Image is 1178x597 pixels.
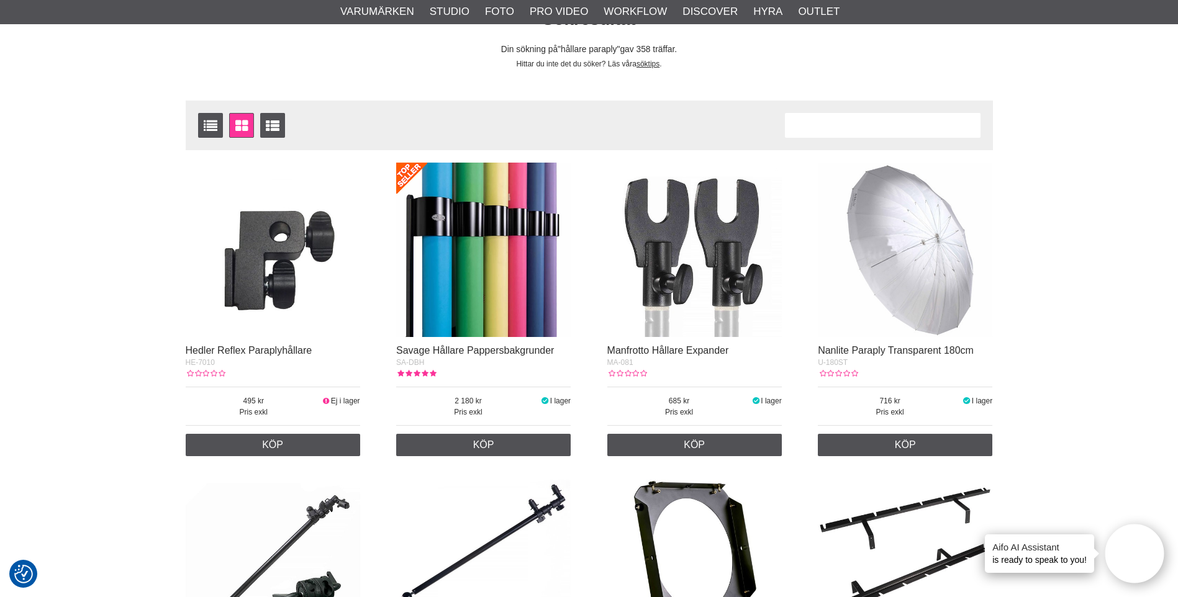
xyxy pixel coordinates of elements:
span: I lager [550,397,571,405]
a: Hyra [753,4,782,20]
span: Pris exkl [396,406,540,418]
i: Ej i lager [322,397,331,405]
span: SA-DBH [396,358,424,367]
a: Outlet [798,4,840,20]
div: Kundbetyg: 0 [607,368,647,379]
a: Discover [682,4,738,20]
div: Kundbetyg: 5.00 [396,368,436,379]
span: 495 [186,395,322,406]
span: Pris exkl [818,406,962,418]
a: söktips [637,60,659,68]
span: 2 180 [396,395,540,406]
div: Kundbetyg: 0 [186,368,225,379]
a: Workflow [604,4,667,20]
img: Manfrotto Hållare Expander [607,163,782,337]
div: Kundbetyg: 0 [818,368,858,379]
a: Listvisning [198,113,223,138]
a: Köp [818,434,992,456]
a: Varumärken [340,4,414,20]
img: Savage Hållare Pappersbakgrunder [396,163,571,337]
img: Nanlite Paraply Transparent 180cm [818,163,992,337]
a: Savage Hållare Pappersbakgrunder [396,345,554,356]
img: Hedler Reflex Paraplyhållare [186,163,360,337]
span: Pris exkl [186,406,322,418]
a: Köp [186,434,360,456]
a: Hedler Reflex Paraplyhållare [186,345,312,356]
i: I lager [751,397,761,405]
h4: Aifo AI Assistant [992,541,1087,554]
a: Manfrotto Hållare Expander [607,345,729,356]
span: . [659,60,661,68]
button: Samtyckesinställningar [14,563,33,585]
span: I lager [761,397,781,405]
span: 685 [607,395,751,406]
a: Utökad listvisning [260,113,285,138]
a: Köp [396,434,571,456]
a: Pro Video [530,4,588,20]
img: Revisit consent button [14,565,33,583]
span: U-180ST [818,358,848,367]
a: Fönstervisning [229,113,254,138]
a: Foto [485,4,514,20]
span: Hittar du inte det du söker? Läs våra [516,60,636,68]
span: 716 [818,395,962,406]
div: is ready to speak to you! [985,534,1094,573]
i: I lager [540,397,550,405]
a: Studio [430,4,469,20]
span: HE-7010 [186,358,215,367]
span: Ej i lager [331,397,360,405]
span: Din sökning på gav 358 träffar. [501,45,677,54]
a: Nanlite Paraply Transparent 180cm [818,345,974,356]
span: hållare paraply [558,45,620,54]
span: I lager [972,397,992,405]
i: I lager [962,397,972,405]
a: Köp [607,434,782,456]
span: Pris exkl [607,406,751,418]
span: MA-081 [607,358,633,367]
